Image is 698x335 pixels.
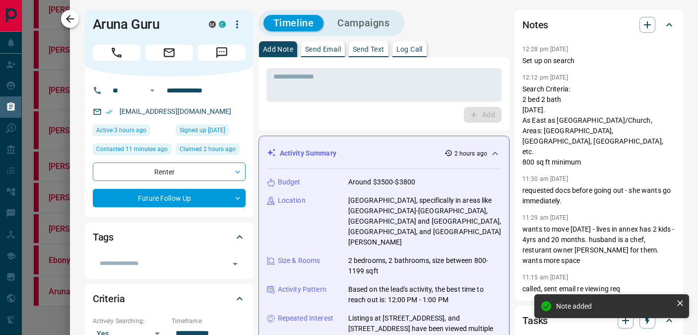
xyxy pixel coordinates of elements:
[93,317,167,326] p: Actively Searching:
[176,144,246,158] div: Tue Aug 12 2025
[522,214,568,221] p: 11:29 am [DATE]
[145,45,193,61] span: Email
[93,189,246,207] div: Future Follow Up
[93,45,140,61] span: Call
[522,74,568,81] p: 12:12 pm [DATE]
[219,21,226,28] div: condos.ca
[353,46,384,53] p: Send Text
[522,185,675,206] p: requested docs before going out - she wants go immediately.
[180,144,236,154] span: Claimed 2 hours ago
[278,313,333,324] p: Repeated Interest
[263,15,324,31] button: Timeline
[522,46,568,53] p: 12:28 pm [DATE]
[278,255,320,266] p: Size & Rooms
[146,84,158,96] button: Open
[522,56,675,66] p: Set up on search
[522,274,568,281] p: 11:15 am [DATE]
[278,177,301,187] p: Budget
[96,125,146,135] span: Active 3 hours ago
[198,45,246,61] span: Message
[522,17,548,33] h2: Notes
[348,177,415,187] p: Around $3500-$3800
[278,195,306,206] p: Location
[228,257,242,271] button: Open
[93,229,114,245] h2: Tags
[522,224,675,266] p: wants to move [DATE] - lives in annex has 2 kids - 4yrs and 20 months. husband is a chef, restura...
[93,163,246,181] div: Renter
[209,21,216,28] div: mrloft.ca
[93,125,171,139] div: Tue Aug 12 2025
[263,46,293,53] p: Add Note
[93,225,246,249] div: Tags
[120,107,232,115] a: [EMAIL_ADDRESS][DOMAIN_NAME]
[280,148,336,159] p: Activity Summary
[93,16,194,32] h1: Aruna Guru
[106,108,113,115] svg: Email Verified
[522,313,548,329] h2: Tasks
[93,144,171,158] div: Tue Aug 12 2025
[180,125,225,135] span: Signed up [DATE]
[522,309,675,333] div: Tasks
[93,287,246,311] div: Criteria
[267,144,501,163] div: Activity Summary2 hours ago
[278,284,326,295] p: Activity Pattern
[522,84,675,167] p: Search Criteria: 2 bed 2 bath [DATE]. As East as [GEOGRAPHIC_DATA]/Church, Areas: [GEOGRAPHIC_DAT...
[522,284,675,294] p: called, sent email re viewing req
[348,284,501,305] p: Based on the lead's activity, the best time to reach out is: 12:00 PM - 1:00 PM
[454,149,487,158] p: 2 hours ago
[522,175,568,182] p: 11:30 am [DATE]
[96,144,168,154] span: Contacted 11 minutes ago
[556,302,672,310] div: Note added
[305,46,341,53] p: Send Email
[93,291,125,307] h2: Criteria
[172,317,246,326] p: Timeframe:
[522,13,675,37] div: Notes
[348,195,501,248] p: [GEOGRAPHIC_DATA], specifically in areas like [GEOGRAPHIC_DATA]-[GEOGRAPHIC_DATA], [GEOGRAPHIC_DA...
[176,125,246,139] div: Sat Dec 29 2018
[348,255,501,276] p: 2 bedrooms, 2 bathrooms, size between 800-1199 sqft
[327,15,399,31] button: Campaigns
[396,46,423,53] p: Log Call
